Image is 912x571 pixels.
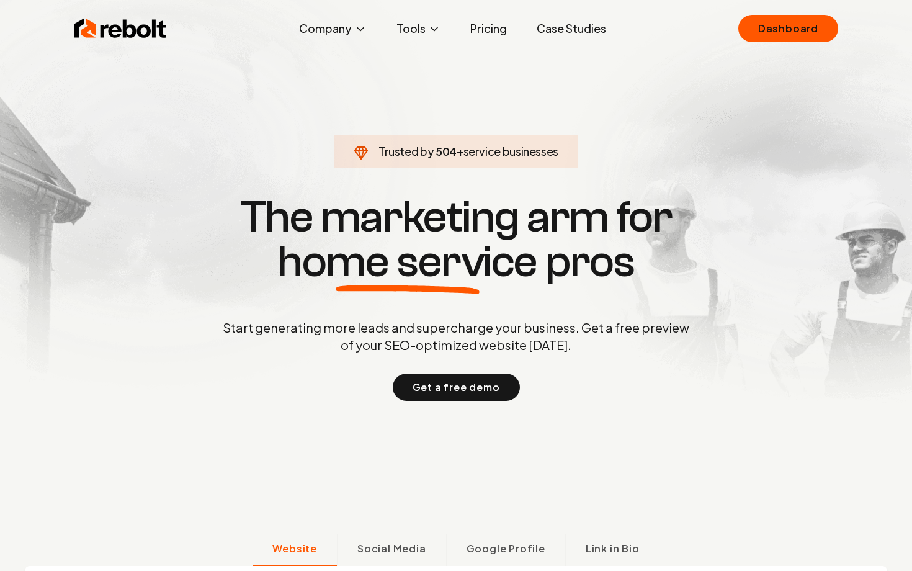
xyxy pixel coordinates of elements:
button: Website [253,534,337,566]
span: Website [272,541,317,556]
span: Google Profile [467,541,545,556]
button: Google Profile [446,534,565,566]
button: Social Media [337,534,446,566]
span: Link in Bio [586,541,640,556]
a: Dashboard [738,15,838,42]
span: + [457,144,463,158]
span: Social Media [357,541,426,556]
span: service businesses [463,144,559,158]
button: Tools [387,16,450,41]
span: 504 [436,143,457,160]
button: Company [289,16,377,41]
span: Trusted by [378,144,434,158]
span: home service [277,240,537,284]
button: Get a free demo [393,374,520,401]
a: Case Studies [527,16,616,41]
h1: The marketing arm for pros [158,195,754,284]
img: Rebolt Logo [74,16,167,41]
a: Pricing [460,16,517,41]
button: Link in Bio [565,534,659,566]
p: Start generating more leads and supercharge your business. Get a free preview of your SEO-optimiz... [220,319,692,354]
